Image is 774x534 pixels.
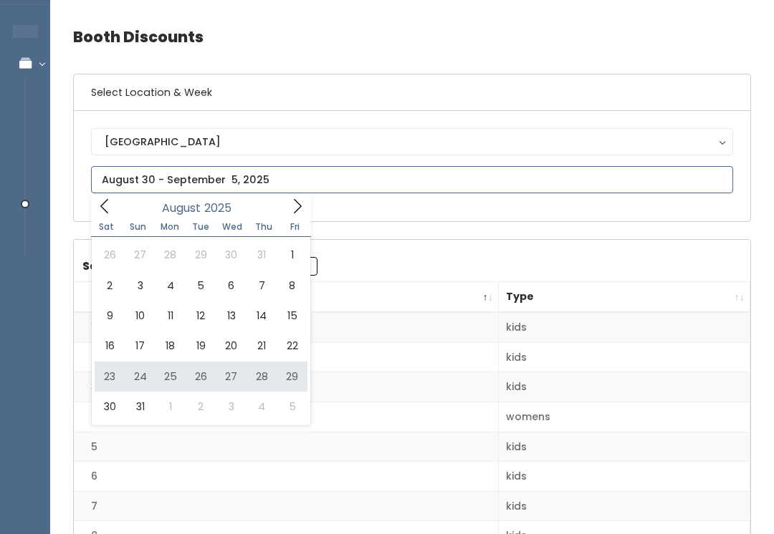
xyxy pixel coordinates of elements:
td: 3 [74,372,499,402]
th: Type: activate to sort column ascending [499,282,750,313]
span: August 24, 2025 [125,361,155,392]
span: August 12, 2025 [186,301,216,331]
span: July 30, 2025 [216,240,247,270]
span: July 28, 2025 [156,240,186,270]
span: August 26, 2025 [186,361,216,392]
h4: Booth Discounts [73,17,751,57]
span: August 22, 2025 [277,331,307,361]
span: Wed [216,223,248,231]
td: 5 [74,432,499,462]
span: September 3, 2025 [216,392,247,422]
span: September 5, 2025 [277,392,307,422]
span: August 6, 2025 [216,271,247,301]
td: 4 [74,402,499,432]
span: August [162,203,201,214]
h6: Select Location & Week [74,74,750,111]
span: August 29, 2025 [277,361,307,392]
td: kids [499,491,750,521]
span: August 4, 2025 [156,271,186,301]
span: July 27, 2025 [125,240,155,270]
label: Search: [82,257,317,276]
td: 2 [74,342,499,372]
span: August 15, 2025 [277,301,307,331]
span: August 1, 2025 [277,240,307,270]
td: kids [499,432,750,462]
span: August 17, 2025 [125,331,155,361]
input: August 30 - September 5, 2025 [91,166,733,193]
span: August 5, 2025 [186,271,216,301]
td: womens [499,402,750,432]
button: [GEOGRAPHIC_DATA] [91,128,733,155]
span: August 11, 2025 [156,301,186,331]
span: July 26, 2025 [95,240,125,270]
span: July 29, 2025 [186,240,216,270]
td: kids [499,462,750,492]
span: Tue [185,223,216,231]
div: [GEOGRAPHIC_DATA] [105,134,720,150]
span: August 10, 2025 [125,301,155,331]
span: Mon [154,223,186,231]
span: Fri [279,223,311,231]
span: August 23, 2025 [95,361,125,392]
span: August 2, 2025 [95,271,125,301]
span: August 13, 2025 [216,301,247,331]
td: kids [499,372,750,402]
td: kids [499,312,750,342]
td: 7 [74,491,499,521]
span: August 14, 2025 [247,301,277,331]
span: September 2, 2025 [186,392,216,422]
span: September 1, 2025 [156,392,186,422]
span: August 31, 2025 [125,392,155,422]
span: August 21, 2025 [247,331,277,361]
td: 6 [74,462,499,492]
span: August 25, 2025 [156,361,186,392]
span: Sun [123,223,154,231]
td: 1 [74,312,499,342]
span: Thu [248,223,279,231]
span: August 3, 2025 [125,271,155,301]
span: August 7, 2025 [247,271,277,301]
span: August 19, 2025 [186,331,216,361]
span: September 4, 2025 [247,392,277,422]
td: kids [499,342,750,372]
input: Year [201,199,244,217]
span: August 27, 2025 [216,361,247,392]
span: August 16, 2025 [95,331,125,361]
span: August 8, 2025 [277,271,307,301]
span: August 20, 2025 [216,331,247,361]
span: August 9, 2025 [95,301,125,331]
span: August 18, 2025 [156,331,186,361]
span: August 28, 2025 [247,361,277,392]
span: Sat [91,223,123,231]
span: July 31, 2025 [247,240,277,270]
th: Booth Number: activate to sort column descending [74,282,499,313]
span: August 30, 2025 [95,392,125,422]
